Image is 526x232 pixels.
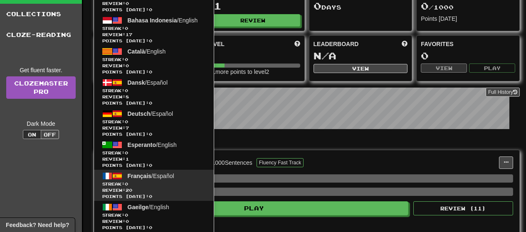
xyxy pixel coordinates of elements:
a: Deutsch/EspañolStreak:0 Review:7Points [DATE]:0 [94,107,214,139]
button: View [421,63,467,73]
span: Streak: [102,181,205,187]
span: Points [DATE]: 0 [102,100,205,106]
span: Review: 0 [102,218,205,225]
span: 0 [125,181,128,186]
span: Dansk [128,79,145,86]
span: Streak: [102,56,205,63]
span: Bahasa Indonesia [128,17,177,24]
button: Play [100,201,408,215]
span: N/A [314,50,336,61]
div: 11 [206,1,300,11]
span: Streak: [102,150,205,156]
span: Review: 0 [102,0,205,7]
span: / Español [128,173,174,179]
span: Points [DATE]: 0 [102,162,205,169]
span: This week in points, UTC [402,40,407,48]
div: 111 more points to level 2 [206,68,300,76]
span: Review: 0 [102,63,205,69]
div: 1 [206,51,300,61]
span: Review: 7 [102,125,205,131]
span: Review: 1 [102,156,205,162]
div: Points [DATE] [421,15,515,23]
button: Review (11) [413,201,513,215]
span: Open feedback widget [6,221,69,229]
span: Points [DATE]: 0 [102,131,205,137]
span: Points [DATE]: 0 [102,193,205,200]
span: Leaderboard [314,40,359,48]
span: Streak: [102,25,205,32]
span: 0 [125,26,128,31]
button: Off [41,130,59,139]
span: Points [DATE]: 0 [102,69,205,75]
span: Score more points to level up [294,40,300,48]
div: Dark Mode [6,120,76,128]
a: Bahasa Indonesia/EnglishStreak:0 Review:17Points [DATE]:0 [94,14,214,45]
button: View [314,64,408,73]
span: Points [DATE]: 0 [102,38,205,44]
span: / English [128,142,177,148]
span: / English [128,48,166,55]
span: / 1000 [421,4,454,11]
span: Català [128,48,145,55]
span: / English [128,204,169,210]
button: Fluency Fast Track [257,158,304,167]
span: 0 [125,119,128,124]
span: Streak: [102,88,205,94]
span: Level [206,40,225,48]
span: / Español [128,110,173,117]
span: Review: 8 [102,94,205,100]
button: Review [206,14,300,27]
span: 0 [125,57,128,62]
span: Streak: [102,119,205,125]
span: Review: 17 [102,32,205,38]
span: 0 [125,150,128,155]
span: Review: 20 [102,187,205,193]
p: In Progress [94,137,520,146]
span: / English [128,17,198,24]
div: Day s [314,1,408,12]
a: Gaeilge/EnglishStreak:0 Review:0Points [DATE]:0 [94,201,214,232]
span: / Español [128,79,168,86]
div: 0 [421,51,515,61]
button: Full History [486,88,520,97]
div: Get fluent faster. [6,66,76,74]
span: Streak: [102,212,205,218]
button: On [23,130,41,139]
a: Esperanto/EnglishStreak:0 Review:1Points [DATE]:0 [94,139,214,170]
span: Esperanto [128,142,156,148]
div: Favorites [421,40,515,48]
span: 0 [125,212,128,217]
div: 1000 Sentences [212,159,252,167]
a: Français/EspañolStreak:0 Review:20Points [DATE]:0 [94,170,214,201]
a: Dansk/EspañolStreak:0 Review:8Points [DATE]:0 [94,76,214,107]
span: Points [DATE]: 0 [102,225,205,231]
a: ClozemasterPro [6,76,76,99]
span: Gaeilge [128,204,149,210]
span: Français [128,173,152,179]
a: Català/EnglishStreak:0 Review:0Points [DATE]:0 [94,45,214,76]
span: Deutsch [128,110,151,117]
button: Play [469,63,515,73]
span: 0 [125,88,128,93]
span: Points [DATE]: 0 [102,7,205,13]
